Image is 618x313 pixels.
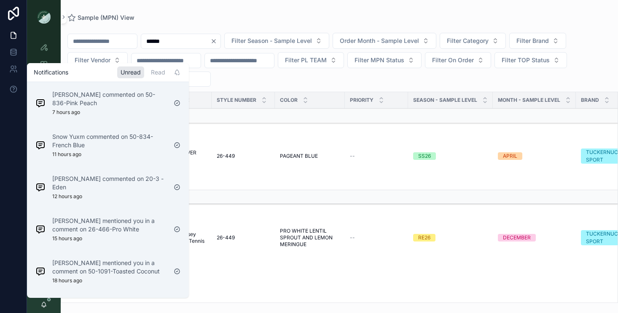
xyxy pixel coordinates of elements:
[350,97,373,103] span: PRIORITY
[217,153,270,159] a: 26-449
[418,234,430,241] div: RE26
[52,90,167,107] p: [PERSON_NAME] commented on 50-836-Pink Peach
[285,56,327,64] span: Filter PL TEAM
[355,56,404,64] span: Filter MPN Status
[280,228,340,248] a: PRO WHITE LENTIL SPROUT AND LEMON MERINGUE
[217,153,235,159] span: 26-449
[52,235,82,242] p: 15 hours ago
[217,97,256,103] span: Style Number
[280,97,298,103] span: Color
[52,193,82,200] p: 12 hours ago
[217,234,235,241] span: 26-449
[217,234,270,241] a: 26-449
[231,37,312,45] span: Filter Season - Sample Level
[78,13,134,22] span: Sample (MPN) View
[35,182,46,192] img: Notification icon
[35,266,46,276] img: Notification icon
[413,234,488,241] a: RE26
[148,66,169,78] div: Read
[67,52,128,68] button: Select Button
[52,259,167,276] p: [PERSON_NAME] mentioned you in a comment on 50-1091-Toasted Coconut
[440,33,506,49] button: Select Button
[280,153,340,159] a: PAGEANT BLUE
[503,152,517,160] div: APRIL
[35,98,46,108] img: Notification icon
[52,217,167,233] p: [PERSON_NAME] mentioned you in a comment on 26-466-Pro White
[413,97,477,103] span: Season - Sample Level
[210,38,220,45] button: Clear
[502,56,550,64] span: Filter TOP Status
[340,37,419,45] span: Order Month - Sample Level
[27,34,61,183] div: scrollable content
[35,140,46,150] img: Notification icon
[418,152,431,160] div: SS26
[494,52,567,68] button: Select Button
[498,152,571,160] a: APRIL
[347,52,422,68] button: Select Button
[581,97,599,103] span: Brand
[509,33,566,49] button: Select Button
[498,97,560,103] span: MONTH - SAMPLE LEVEL
[516,37,549,45] span: Filter Brand
[52,151,81,158] p: 11 hours ago
[280,153,318,159] span: PAGEANT BLUE
[425,52,491,68] button: Select Button
[52,109,80,116] p: 7 hours ago
[52,133,167,149] p: Snow Yuxm commented on 50-834-French Blue
[432,56,474,64] span: Filter On Order
[350,153,403,159] a: --
[75,56,110,64] span: Filter Vendor
[503,234,531,241] div: DECEMBER
[35,224,46,234] img: Notification icon
[34,68,68,77] h1: Notifications
[52,175,167,191] p: [PERSON_NAME] commented on 20-3 -Eden
[224,33,329,49] button: Select Button
[413,152,488,160] a: SS26
[52,277,82,284] p: 18 hours ago
[498,234,571,241] a: DECEMBER
[67,13,134,22] a: Sample (MPN) View
[333,33,436,49] button: Select Button
[278,52,344,68] button: Select Button
[37,10,51,24] img: App logo
[350,153,355,159] span: --
[117,66,144,78] div: Unread
[350,234,403,241] a: --
[350,234,355,241] span: --
[447,37,489,45] span: Filter Category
